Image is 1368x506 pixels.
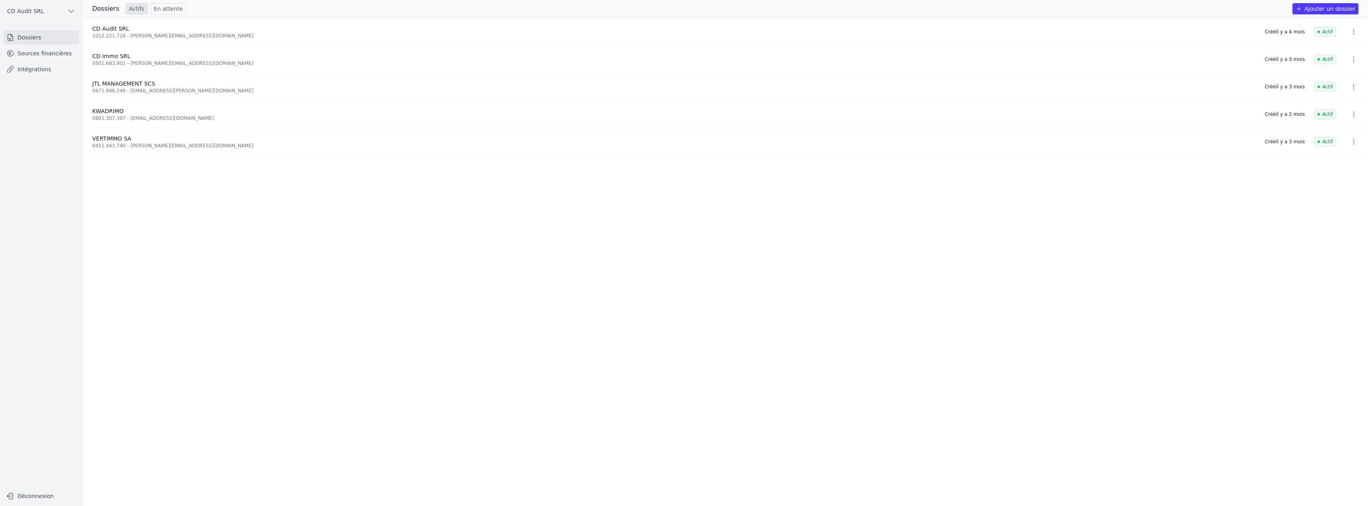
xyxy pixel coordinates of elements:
[1314,137,1336,147] span: Actif
[92,25,129,32] span: CD Audit SRL
[3,30,79,45] a: Dossiers
[1314,55,1336,64] span: Actif
[92,60,1255,66] div: 0501.683.901 - [PERSON_NAME][EMAIL_ADDRESS][DOMAIN_NAME]
[7,7,44,15] span: CD Audit SRL
[92,33,1255,39] div: 1012.221.724 - [PERSON_NAME][EMAIL_ADDRESS][DOMAIN_NAME]
[1265,56,1305,63] div: Créé il y a 3 mois
[92,135,131,142] span: VERTIMMO SA
[92,143,1255,149] div: 0451.443.740 - [PERSON_NAME][EMAIL_ADDRESS][DOMAIN_NAME]
[1314,109,1336,119] span: Actif
[1292,3,1358,14] button: Ajouter un dossier
[92,53,130,59] span: CD Immo SRL
[1265,29,1305,35] div: Créé il y a 4 mois
[126,3,148,14] a: Actifs
[3,62,79,76] a: Intégrations
[1314,27,1336,37] span: Actif
[1265,111,1305,117] div: Créé il y a 2 mois
[3,46,79,61] a: Sources financières
[1314,82,1336,92] span: Actif
[3,5,79,18] button: CD Audit SRL
[92,4,119,14] h3: Dossiers
[92,88,1255,94] div: 0671.846.249 - [EMAIL_ADDRESS][PERSON_NAME][DOMAIN_NAME]
[3,490,79,502] button: Déconnexion
[92,115,1255,121] div: 0801.307.397 - [EMAIL_ADDRESS][DOMAIN_NAME]
[1265,84,1305,90] div: Créé il y a 3 mois
[92,108,124,114] span: KWADRIMO
[151,3,186,14] a: En attente
[92,80,155,87] span: JTL MANAGEMENT SCS
[1265,139,1305,145] div: Créé il y a 3 mois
